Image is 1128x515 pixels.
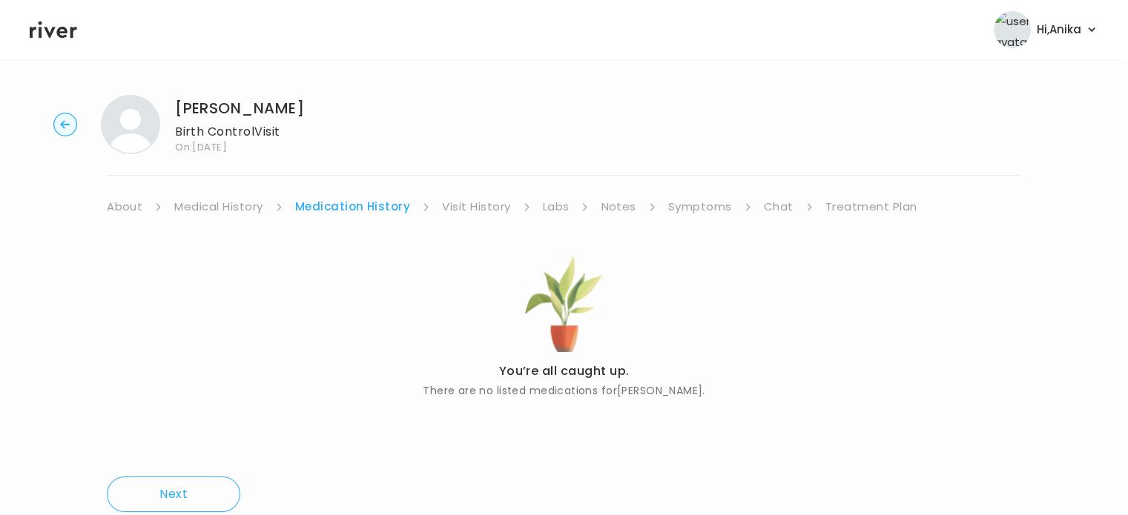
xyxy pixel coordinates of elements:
[442,196,510,217] a: Visit History
[295,196,411,217] a: Medication History
[764,196,794,217] a: Chat
[543,196,570,217] a: Labs
[994,11,1098,48] button: user avatarHi,Anika
[107,476,240,512] button: Next
[994,11,1031,48] img: user avatar
[174,196,263,217] a: Medical History
[423,382,705,399] p: There are no listed medications for [PERSON_NAME] .
[101,95,160,154] img: HIRA KHAN
[107,196,142,217] a: About
[668,196,732,217] a: Symptoms
[175,122,304,142] p: Birth Control Visit
[601,196,636,217] a: Notes
[825,196,917,217] a: Treatment Plan
[1037,19,1081,40] span: Hi, Anika
[175,142,304,152] span: On: [DATE]
[175,98,304,119] h1: [PERSON_NAME]
[423,361,705,382] p: You’re all caught up.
